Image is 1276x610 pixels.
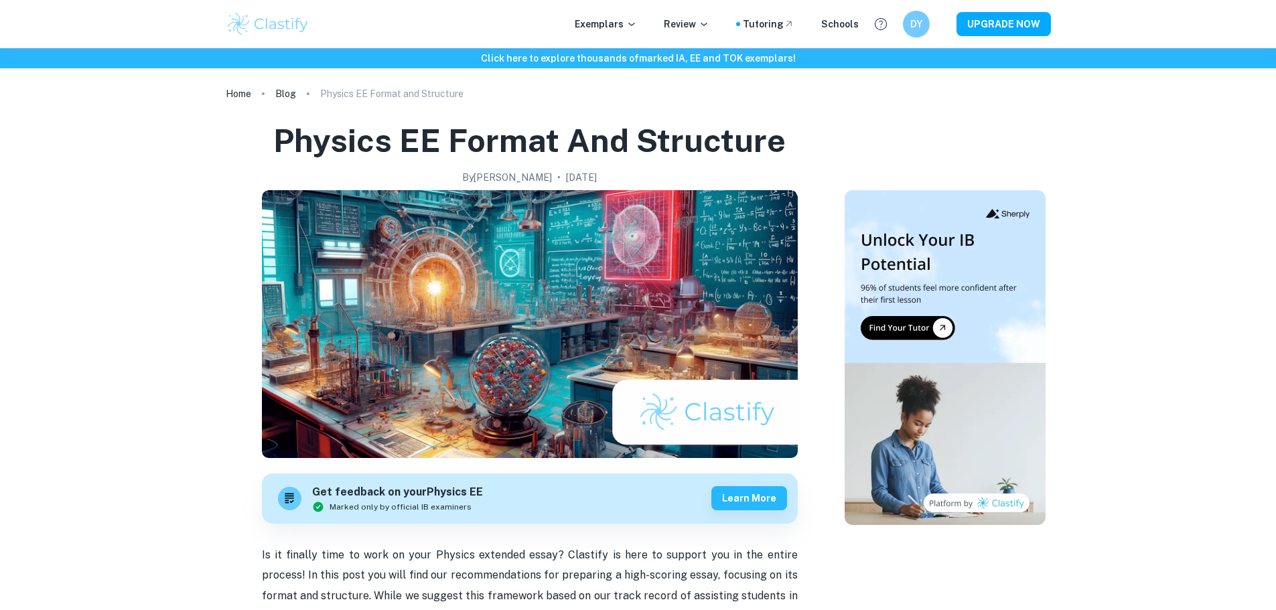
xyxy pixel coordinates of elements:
button: Learn more [711,486,787,510]
p: • [557,170,561,185]
h6: Get feedback on your Physics EE [312,484,483,501]
a: Home [226,84,251,103]
a: Tutoring [743,17,794,31]
h1: Physics EE Format and Structure [273,119,786,162]
a: Blog [275,84,296,103]
button: UPGRADE NOW [956,12,1051,36]
a: Schools [821,17,859,31]
button: DY [903,11,930,37]
h2: [DATE] [566,170,597,185]
p: Review [664,17,709,31]
p: Exemplars [575,17,637,31]
h6: DY [908,17,924,31]
button: Help and Feedback [869,13,892,35]
p: Physics EE Format and Structure [320,86,464,101]
img: Thumbnail [845,190,1046,525]
h2: By [PERSON_NAME] [462,170,552,185]
img: Clastify logo [226,11,311,37]
h6: Click here to explore thousands of marked IA, EE and TOK exemplars ! [3,51,1273,66]
img: Physics EE Format and Structure cover image [262,190,798,458]
span: Marked only by official IB examiners [330,501,472,513]
a: Get feedback on yourPhysics EEMarked only by official IB examinersLearn more [262,473,798,524]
